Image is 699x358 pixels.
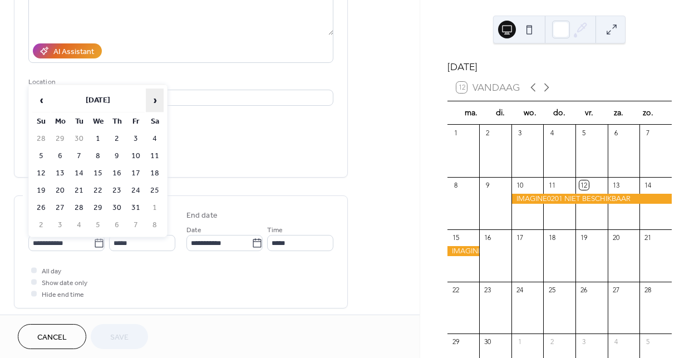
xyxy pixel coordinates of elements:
[146,148,164,164] td: 11
[146,183,164,199] td: 25
[70,217,88,233] td: 4
[70,200,88,216] td: 28
[89,131,107,147] td: 1
[42,266,61,277] span: All day
[127,217,145,233] td: 7
[447,246,480,256] div: IMAGINE0201 NIET BESCHIKBAAR
[37,332,67,344] span: Cancel
[545,101,574,124] div: do.
[146,131,164,147] td: 4
[146,165,164,182] td: 18
[108,131,126,147] td: 2
[108,217,126,233] td: 6
[579,233,589,242] div: 19
[146,200,164,216] td: 1
[32,217,50,233] td: 2
[643,337,653,347] div: 5
[515,233,524,242] div: 17
[70,183,88,199] td: 21
[483,337,493,347] div: 30
[611,337,621,347] div: 4
[515,337,524,347] div: 1
[547,180,557,190] div: 11
[146,89,163,111] span: ›
[89,217,107,233] td: 5
[146,114,164,130] th: Sa
[447,60,672,74] div: [DATE]
[127,183,145,199] td: 24
[127,200,145,216] td: 31
[643,180,653,190] div: 14
[579,337,589,347] div: 3
[547,128,557,138] div: 4
[51,217,69,233] td: 3
[51,89,145,112] th: [DATE]
[32,131,50,147] td: 28
[633,101,663,124] div: zo.
[70,148,88,164] td: 7
[32,114,50,130] th: Su
[146,217,164,233] td: 8
[483,285,493,295] div: 23
[486,101,515,124] div: di.
[33,43,102,58] button: AI Assistant
[483,180,493,190] div: 9
[127,114,145,130] th: Fr
[89,114,107,130] th: We
[89,200,107,216] td: 29
[89,183,107,199] td: 22
[108,148,126,164] td: 9
[32,183,50,199] td: 19
[515,101,545,124] div: wo.
[483,128,493,138] div: 2
[547,285,557,295] div: 25
[515,180,524,190] div: 10
[611,180,621,190] div: 13
[70,165,88,182] td: 14
[643,128,653,138] div: 7
[643,285,653,295] div: 28
[547,337,557,347] div: 2
[108,165,126,182] td: 16
[28,76,331,88] div: Location
[51,200,69,216] td: 27
[579,285,589,295] div: 26
[604,101,633,124] div: za.
[70,131,88,147] td: 30
[451,128,460,138] div: 1
[611,285,621,295] div: 27
[32,165,50,182] td: 12
[51,183,69,199] td: 20
[574,101,604,124] div: vr.
[127,165,145,182] td: 17
[451,180,460,190] div: 8
[456,101,486,124] div: ma.
[53,46,94,58] div: AI Assistant
[51,131,69,147] td: 29
[127,131,145,147] td: 3
[51,114,69,130] th: Mo
[515,285,524,295] div: 24
[108,183,126,199] td: 23
[42,277,87,289] span: Show date only
[451,337,460,347] div: 29
[32,148,50,164] td: 5
[108,114,126,130] th: Th
[267,224,283,236] span: Time
[32,200,50,216] td: 26
[127,148,145,164] td: 10
[51,165,69,182] td: 13
[511,194,672,204] div: IMAGINE0201 NIET BESCHIKBAAR
[547,233,557,242] div: 18
[33,89,50,111] span: ‹
[89,148,107,164] td: 8
[18,324,86,349] button: Cancel
[579,128,589,138] div: 5
[579,180,589,190] div: 12
[643,233,653,242] div: 21
[51,148,69,164] td: 6
[483,233,493,242] div: 16
[611,128,621,138] div: 6
[611,233,621,242] div: 20
[515,128,524,138] div: 3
